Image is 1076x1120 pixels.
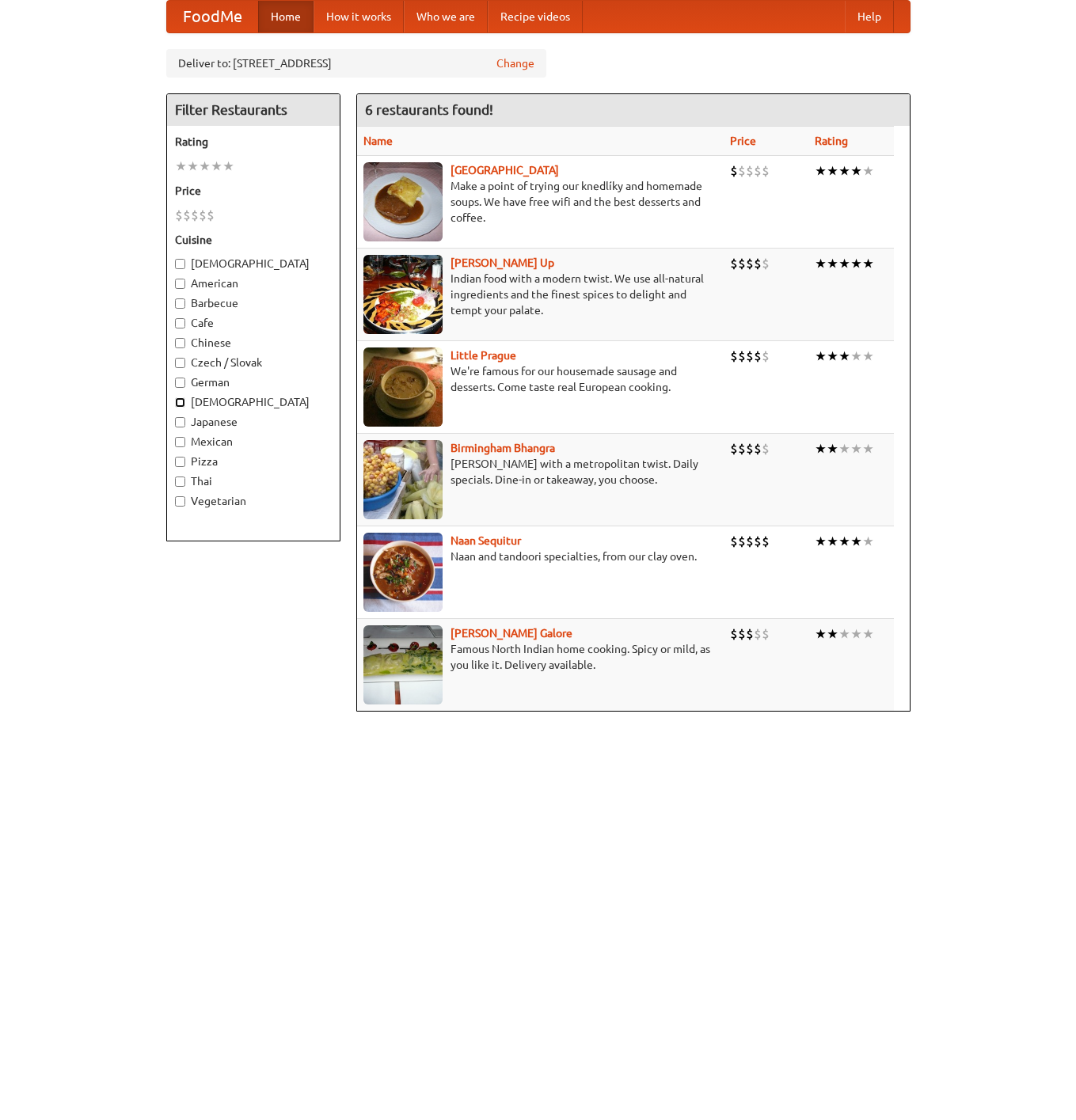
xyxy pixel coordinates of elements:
li: $ [762,625,770,643]
a: Price [730,135,756,147]
li: $ [183,207,191,224]
li: ★ [815,533,827,550]
label: Pizza [175,454,332,469]
li: $ [762,440,770,457]
li: $ [738,162,746,180]
input: Czech / Slovak [175,358,185,368]
li: $ [207,207,215,224]
a: Name [363,135,393,147]
li: ★ [862,440,874,457]
input: Chinese [175,338,185,348]
a: How it works [314,1,404,32]
li: ★ [862,255,874,272]
label: Cafe [175,315,332,331]
img: littleprague.jpg [363,347,443,427]
a: FoodMe [167,1,258,32]
li: $ [746,347,754,365]
input: Vegetarian [175,496,185,507]
p: Indian food with a modern twist. We use all-natural ingredients and the finest spices to delight ... [363,271,718,318]
li: ★ [222,158,234,175]
a: Recipe videos [488,1,583,32]
p: [PERSON_NAME] with a metropolitan twist. Daily specials. Dine-in or takeaway, you choose. [363,456,718,488]
li: ★ [850,162,862,180]
li: $ [738,255,746,272]
li: $ [730,347,738,365]
li: ★ [827,347,838,365]
li: $ [762,533,770,550]
li: $ [746,440,754,457]
li: ★ [850,347,862,365]
img: naansequitur.jpg [363,533,443,612]
li: ★ [850,440,862,457]
a: Birmingham Bhangra [451,442,555,454]
b: Little Prague [451,349,516,362]
h5: Price [175,183,332,199]
li: $ [191,207,199,224]
li: ★ [187,158,199,175]
input: Cafe [175,318,185,328]
p: Make a point of trying our knedlíky and homemade soups. We have free wifi and the best desserts a... [363,178,718,226]
li: ★ [850,533,862,550]
li: $ [746,162,754,180]
label: Barbecue [175,295,332,311]
li: $ [738,625,746,643]
input: Barbecue [175,298,185,309]
img: curryup.jpg [363,255,443,334]
a: Who we are [404,1,488,32]
li: $ [746,255,754,272]
li: ★ [862,162,874,180]
li: ★ [211,158,222,175]
li: ★ [815,255,827,272]
li: $ [762,347,770,365]
li: ★ [199,158,211,175]
a: [PERSON_NAME] Galore [451,627,572,640]
input: Mexican [175,437,185,447]
img: bhangra.jpg [363,440,443,519]
label: Vegetarian [175,493,332,509]
input: American [175,279,185,289]
a: Naan Sequitur [451,534,521,547]
li: $ [754,162,762,180]
li: $ [730,625,738,643]
p: We're famous for our housemade sausage and desserts. Come taste real European cooking. [363,363,718,395]
label: Thai [175,473,332,489]
li: $ [746,625,754,643]
ng-pluralize: 6 restaurants found! [365,102,493,117]
p: Naan and tandoori specialties, from our clay oven. [363,549,718,564]
label: German [175,374,332,390]
li: ★ [862,533,874,550]
li: $ [199,207,207,224]
li: $ [754,440,762,457]
input: Thai [175,476,185,487]
label: [DEMOGRAPHIC_DATA] [175,394,332,410]
li: $ [754,625,762,643]
li: $ [762,255,770,272]
label: Chinese [175,335,332,351]
label: Czech / Slovak [175,355,332,370]
b: [GEOGRAPHIC_DATA] [451,164,559,177]
li: $ [738,440,746,457]
li: ★ [175,158,187,175]
li: ★ [862,347,874,365]
li: ★ [838,533,850,550]
li: ★ [862,625,874,643]
img: czechpoint.jpg [363,162,443,241]
li: $ [175,207,183,224]
a: [PERSON_NAME] Up [451,256,554,269]
a: Help [845,1,894,32]
li: $ [754,533,762,550]
h4: Filter Restaurants [167,94,340,126]
li: $ [730,440,738,457]
h5: Cuisine [175,232,332,248]
li: ★ [838,625,850,643]
li: $ [754,255,762,272]
input: [DEMOGRAPHIC_DATA] [175,259,185,269]
input: German [175,378,185,388]
a: Rating [815,135,848,147]
li: ★ [838,347,850,365]
li: ★ [827,440,838,457]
